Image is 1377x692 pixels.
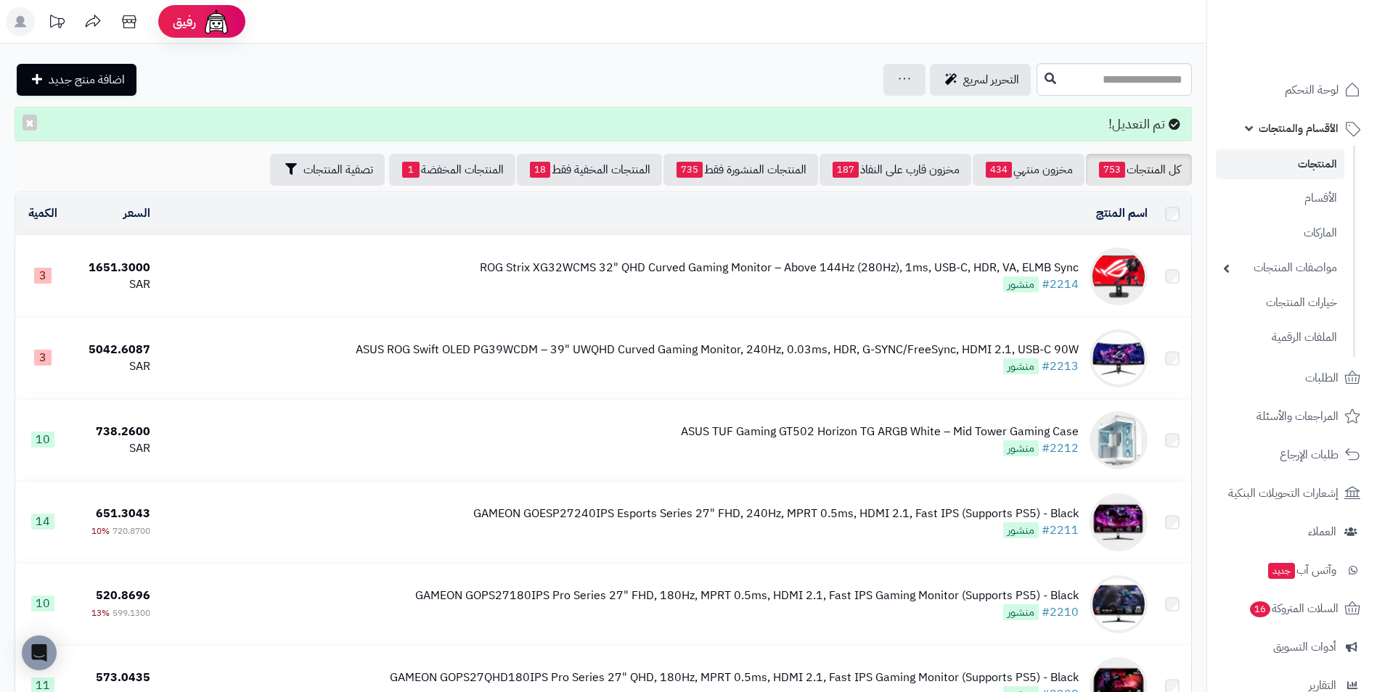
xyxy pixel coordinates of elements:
[303,161,373,178] span: تصفية المنتجات
[1308,522,1336,542] span: العملاء
[1216,183,1344,214] a: الأقسام
[390,670,1079,686] div: GAMEON GOPS27QHD180IPS Pro Series 27" QHD, 180Hz, MPRT 0.5ms, HDMI 2.1, Fast IPS Gaming Monitor (...
[23,115,37,131] button: ×
[1042,276,1079,293] a: #2214
[1042,604,1079,621] a: #2210
[1086,154,1192,186] a: كل المنتجات753
[202,7,231,36] img: ai-face.png
[77,342,150,358] div: 5042.6087
[123,205,150,222] a: السعر
[1090,247,1148,305] img: ROG Strix XG32WCMS 32" QHD Curved Gaming Monitor – Above 144Hz (280Hz), 1ms, USB-C, HDR, VA, ELMB...
[1216,149,1344,179] a: المنتجات
[1216,322,1344,353] a: الملفات الرقمية
[77,276,150,293] div: SAR
[1216,218,1344,249] a: الماركات
[1216,361,1368,395] a: الطلبات
[113,524,150,537] span: 720.8700
[930,64,1031,96] a: التحرير لسريع
[1090,411,1148,469] img: ASUS TUF Gaming GT502 Horizon TG ARGB White – Mid Tower Gaming Case
[820,154,971,186] a: مخزون قارب على النفاذ187
[96,587,150,604] span: 520.8696
[1003,604,1039,620] span: منشور
[1216,399,1368,434] a: المراجعات والأسئلة
[1268,563,1295,579] span: جديد
[473,506,1079,522] div: GAMEON GOESP27240IPS Esports Series 27" FHD, 240Hz, MPRT 0.5ms, HDMI 2.1, Fast IPS (Supports PS5)...
[1003,358,1039,374] span: منشور
[31,514,54,530] span: 14
[28,205,57,222] a: الكمية
[402,162,420,178] span: 1
[1250,601,1270,617] span: 16
[1216,476,1368,511] a: إشعارات التحويلات البنكية
[1267,560,1336,580] span: وآتس آب
[34,350,52,366] span: 3
[677,162,703,178] span: 735
[96,669,150,686] span: 573.0435
[31,596,54,611] span: 10
[22,635,57,670] div: Open Intercom Messenger
[1285,80,1339,100] span: لوحة التحكم
[1216,73,1368,107] a: لوحة التحكم
[15,107,1192,141] div: تم التعديل!
[1003,276,1039,292] span: منشور
[17,64,136,96] a: اضافة منتج جديد
[113,606,150,619] span: 599.1300
[1090,575,1148,633] img: GAMEON GOPS27180IPS Pro Series 27" FHD, 180Hz, MPRT 0.5ms, HDMI 2.1, Fast IPS Gaming Monitor (Sup...
[973,154,1084,186] a: مخزون منتهي434
[356,342,1079,358] div: ASUS ROG Swift OLED PG39WCDM – 39" UWQHD Curved Gaming Monitor, 240Hz, 0.03ms, HDR, G-SYNC/FreeSy...
[91,524,110,537] span: 10%
[1216,437,1368,472] a: طلبات الإرجاع
[480,260,1079,276] div: ROG Strix XG32WCMS 32" QHD Curved Gaming Monitor – Above 144Hz (280Hz), 1ms, USB-C, HDR, VA, ELMB...
[1305,368,1339,388] span: الطلبات
[1003,440,1039,456] span: منشور
[38,7,75,40] a: تحديثات المنصة
[77,260,150,276] div: 1651.3000
[1096,205,1148,222] a: اسم المنتج
[1042,522,1079,539] a: #2211
[1003,522,1039,538] span: منشور
[77,424,150,440] div: 738.2600
[1257,406,1339,427] span: المراجعات والأسئلة
[1228,483,1339,503] span: إشعارات التحويلات البنكية
[1090,493,1148,551] img: GAMEON GOESP27240IPS Esports Series 27" FHD, 240Hz, MPRT 0.5ms, HDMI 2.1, Fast IPS (Supports PS5)...
[1273,637,1336,657] span: أدوات التسويق
[681,424,1079,440] div: ASUS TUF Gaming GT502 Horizon TG ARGB White – Mid Tower Gaming Case
[1249,598,1339,619] span: السلات المتروكة
[173,13,196,30] span: رفيق
[663,154,818,186] a: المنتجات المنشورة فقط735
[517,154,662,186] a: المنتجات المخفية فقط18
[1090,329,1148,387] img: ASUS ROG Swift OLED PG39WCDM – 39" UWQHD Curved Gaming Monitor, 240Hz, 0.03ms, HDR, G-SYNC/FreeSy...
[31,432,54,448] span: 10
[1280,445,1339,465] span: طلبات الإرجاع
[963,71,1019,88] span: التحرير لسريع
[91,606,110,619] span: 13%
[270,154,385,186] button: تصفية المنتجات
[96,505,150,522] span: 651.3043
[986,162,1012,178] span: 434
[1216,287,1344,318] a: خيارات المنتجات
[1216,630,1368,664] a: أدوات التسويق
[389,154,515,186] a: المنتجات المخفضة1
[833,162,859,178] span: 187
[1259,118,1339,139] span: الأقسام والمنتجات
[1042,358,1079,375] a: #2213
[77,358,150,375] div: SAR
[1042,440,1079,457] a: #2212
[34,268,52,284] span: 3
[1216,252,1344,284] a: مواصفات المنتجات
[1099,162,1125,178] span: 753
[1216,591,1368,626] a: السلات المتروكة16
[530,162,550,178] span: 18
[77,440,150,457] div: SAR
[1216,553,1368,588] a: وآتس آبجديد
[49,71,125,88] span: اضافة منتج جديد
[415,588,1079,604] div: GAMEON GOPS27180IPS Pro Series 27" FHD, 180Hz, MPRT 0.5ms, HDMI 2.1, Fast IPS Gaming Monitor (Sup...
[1216,514,1368,549] a: العملاء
